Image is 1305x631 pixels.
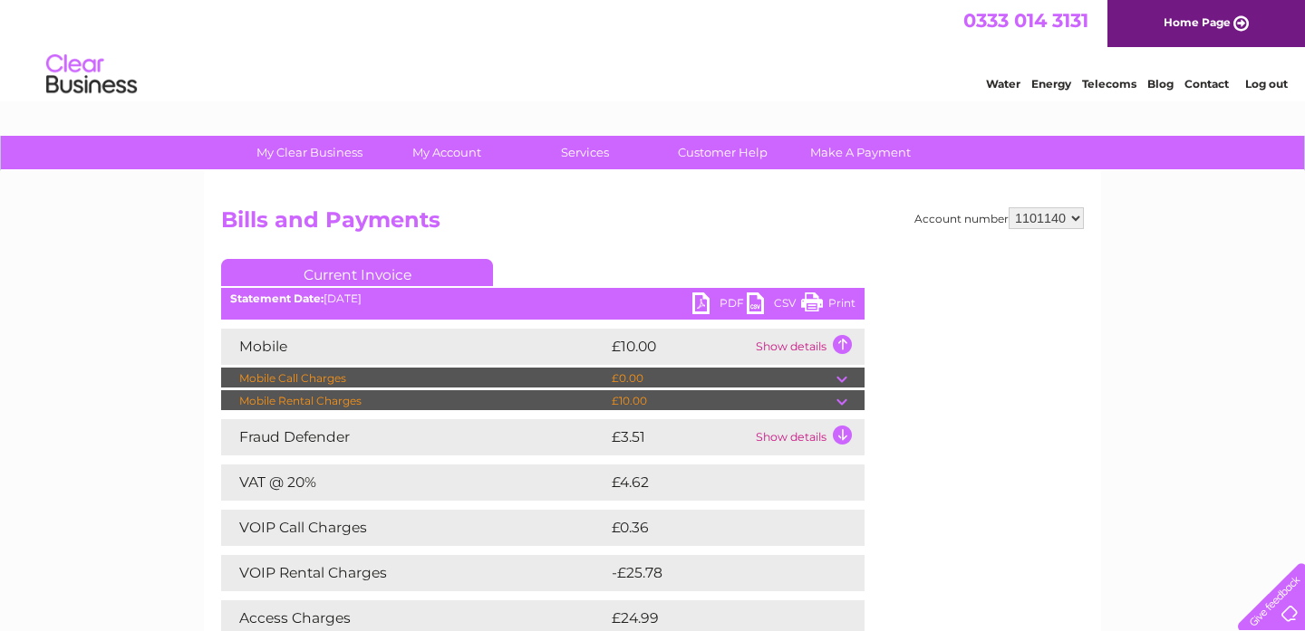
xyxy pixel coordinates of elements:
td: £4.62 [607,464,822,501]
b: Statement Date: [230,292,324,305]
div: Account number [914,207,1084,229]
td: £10.00 [607,390,836,412]
td: £0.00 [607,368,836,389]
a: Print [801,292,855,319]
a: Contact [1184,77,1229,91]
div: Clear Business is a trading name of Verastar Limited (registered in [GEOGRAPHIC_DATA] No. 3667643... [226,10,1082,88]
img: logo.png [45,47,138,102]
td: £10.00 [607,329,751,365]
td: £0.36 [607,510,822,546]
td: Show details [751,419,865,455]
a: Services [510,136,660,169]
a: Blog [1147,77,1174,91]
a: 0333 014 3131 [963,9,1088,32]
a: Make A Payment [786,136,935,169]
a: PDF [692,292,747,319]
h2: Bills and Payments [221,207,1084,242]
td: VAT @ 20% [221,464,607,501]
td: £3.51 [607,419,751,455]
td: -£25.78 [607,555,831,591]
td: VOIP Rental Charges [221,555,607,591]
td: VOIP Call Charges [221,510,607,546]
a: Customer Help [648,136,797,169]
div: [DATE] [221,292,865,305]
a: My Account [372,136,522,169]
a: CSV [747,292,801,319]
a: Log out [1245,77,1288,91]
td: Fraud Defender [221,419,607,455]
td: Mobile [221,329,607,365]
td: Mobile Call Charges [221,368,607,389]
a: Water [986,77,1020,91]
td: Show details [751,329,865,365]
td: Mobile Rental Charges [221,390,607,412]
a: Energy [1031,77,1071,91]
a: Telecoms [1082,77,1136,91]
a: My Clear Business [235,136,384,169]
a: Current Invoice [221,259,493,286]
